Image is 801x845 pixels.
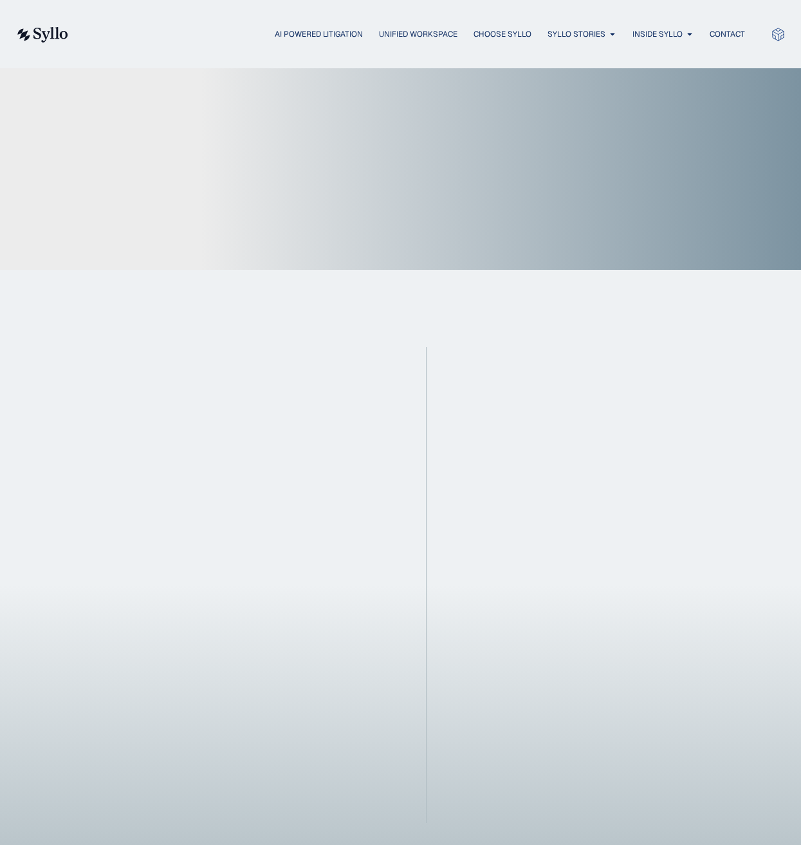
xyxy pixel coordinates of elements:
a: Contact [710,28,745,40]
a: Choose Syllo [474,28,531,40]
div: Menu Toggle [94,28,745,41]
img: syllo [15,27,68,43]
nav: Menu [94,28,745,41]
a: Inside Syllo [632,28,683,40]
a: AI Powered Litigation [275,28,363,40]
a: Unified Workspace [379,28,457,40]
a: Syllo Stories [548,28,605,40]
